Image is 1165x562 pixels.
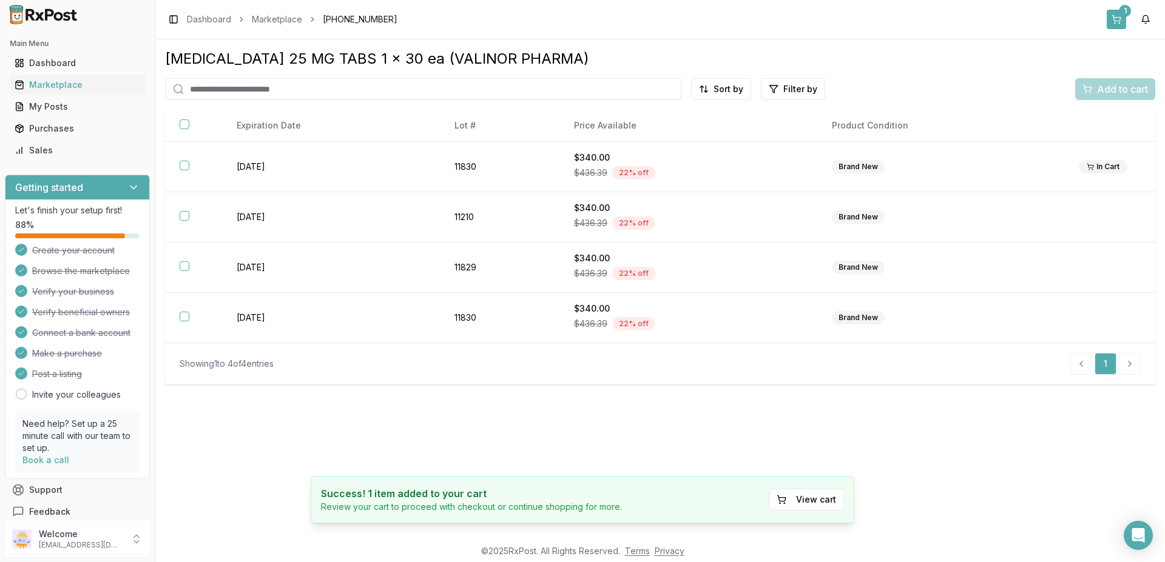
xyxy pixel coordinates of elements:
[222,243,441,293] td: [DATE]
[32,306,130,318] span: Verify beneficial owners
[15,122,140,135] div: Purchases
[15,101,140,113] div: My Posts
[1095,353,1116,375] a: 1
[612,166,655,179] div: 22 % off
[691,78,751,100] button: Sort by
[32,368,82,380] span: Post a listing
[15,144,140,156] div: Sales
[32,244,115,256] span: Create your account
[1119,5,1131,17] div: 1
[612,317,655,330] div: 22 % off
[15,57,140,69] div: Dashboard
[5,5,83,24] img: RxPost Logo
[222,192,441,243] td: [DATE]
[440,293,559,343] td: 11830
[5,479,150,501] button: Support
[15,79,140,91] div: Marketplace
[5,141,150,160] button: Sales
[574,217,607,229] span: $436.39
[222,142,441,192] td: [DATE]
[10,139,145,161] a: Sales
[323,13,397,25] span: [PHONE_NUMBER]
[832,160,885,173] div: Brand New
[15,180,83,195] h3: Getting started
[574,267,607,279] span: $436.39
[22,418,132,454] p: Need help? Set up a 25 minute call with our team to set up.
[1079,160,1127,173] div: In Cart
[574,303,803,315] div: $340.00
[817,110,1064,142] th: Product Condition
[832,210,885,224] div: Brand New
[187,13,397,25] nav: breadcrumb
[761,78,825,100] button: Filter by
[39,540,123,550] p: [EMAIL_ADDRESS][DOMAIN_NAME]
[714,83,743,95] span: Sort by
[574,152,803,164] div: $340.00
[321,486,622,501] h4: Success! 1 item added to your cart
[10,74,145,96] a: Marketplace
[165,49,1155,69] div: [MEDICAL_DATA] 25 MG TABS 1 x 30 ea (VALINOR PHARMA)
[5,53,150,73] button: Dashboard
[1070,353,1141,375] nav: pagination
[832,261,885,274] div: Brand New
[625,546,650,556] a: Terms
[440,192,559,243] td: 11210
[5,75,150,95] button: Marketplace
[574,202,803,214] div: $340.00
[180,358,274,370] div: Showing 1 to 4 of 4 entries
[15,219,34,231] span: 88 %
[187,13,231,25] a: Dashboard
[612,216,655,230] div: 22 % off
[32,347,102,360] span: Make a purchase
[32,265,130,277] span: Browse the marketplace
[29,506,70,518] span: Feedback
[10,52,145,74] a: Dashboard
[5,501,150,523] button: Feedback
[440,243,559,293] td: 11829
[32,389,121,401] a: Invite your colleagues
[559,110,817,142] th: Price Available
[12,529,32,549] img: User avatar
[32,286,114,298] span: Verify your business
[769,489,844,510] button: View cart
[440,110,559,142] th: Lot #
[39,528,123,540] p: Welcome
[222,293,441,343] td: [DATE]
[440,142,559,192] td: 11830
[832,311,885,324] div: Brand New
[655,546,684,556] a: Privacy
[1107,10,1126,29] button: 1
[574,167,607,179] span: $436.39
[22,455,69,465] a: Book a call
[574,252,803,264] div: $340.00
[612,267,655,280] div: 22 % off
[10,118,145,139] a: Purchases
[222,110,441,142] th: Expiration Date
[252,13,302,25] a: Marketplace
[10,39,145,49] h2: Main Menu
[5,97,150,116] button: My Posts
[15,204,140,216] p: Let's finish your setup first!
[321,501,622,513] p: Review your cart to proceed with checkout or continue shopping for more.
[574,318,607,330] span: $436.39
[1124,521,1153,550] div: Open Intercom Messenger
[32,327,130,339] span: Connect a bank account
[10,96,145,118] a: My Posts
[5,119,150,138] button: Purchases
[783,83,817,95] span: Filter by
